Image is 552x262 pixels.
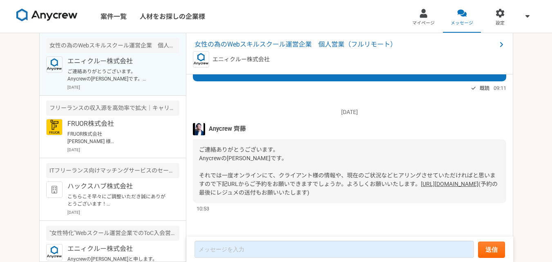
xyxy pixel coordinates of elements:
p: エニィクルー株式会社 [212,55,270,64]
span: 10:53 [197,205,209,213]
img: logo_text_blue_01.png [46,244,63,260]
span: 既読 [480,83,489,93]
a: [URL][DOMAIN_NAME] [421,181,478,187]
p: [DATE] [67,84,179,90]
p: FRUOR株式会社 [67,119,168,129]
span: (予約の最後にレジュメの送付もお願いいたします) [199,181,498,196]
div: "女性特化"Webスクール運営企業でのToC入会営業（フルリモート可） [46,226,179,241]
p: [DATE] [67,147,179,153]
p: エニィクルー株式会社 [67,56,168,66]
button: 送信 [478,242,505,258]
p: [DATE] [193,108,506,116]
img: logo_text_blue_01.png [193,51,209,67]
div: 女性の為のWebスキルスクール運営企業 個人営業（フルリモート） [46,38,179,53]
p: [DATE] [67,209,179,215]
span: 09:11 [494,84,506,92]
p: こちらこそ早々にご調整いただき誠にありがとうございます！ [DATE]、お話出来る事を楽しみに致しております。 [PERSON_NAME] [67,193,168,208]
span: Anycrew 齊藤 [209,124,246,133]
img: default_org_logo-42cde973f59100197ec2c8e796e4974ac8490bb5b08a0eb061ff975e4574aa76.png [46,181,63,198]
p: ご連絡ありがとうございます。 Anycrewの[PERSON_NAME]です。 それでは一度オンラインにて、クライアント様の情報や、現在のご状況などヒアリングさせていただければと思いますので下記... [67,68,168,83]
div: ITフリーランス向けマッチングサービスのセールス職（オープンポジション） [46,163,179,178]
span: 女性の為のWebスキルスクール運営企業 個人営業（フルリモート） [194,40,496,49]
p: FRUOR株式会社 [PERSON_NAME] 様 お世話になっております。 [PERSON_NAME]です。 お気遣いいただきありがとうございます。 子供の体調が落ち着き次第、来週のどこかで設... [67,130,168,145]
span: ご連絡ありがとうございます。 Anycrewの[PERSON_NAME]です。 それでは一度オンラインにて、クライアント様の情報や、現在のご状況などヒアリングさせていただければと思いますので下記... [199,146,496,187]
img: logo_text_blue_01.png [46,56,63,73]
img: 8DqYSo04kwAAAAASUVORK5CYII= [16,9,78,22]
span: マイページ [412,20,435,27]
img: FRUOR%E3%83%AD%E3%82%B3%E3%82%99.png [46,119,63,135]
span: 設定 [496,20,505,27]
p: ハックスハブ株式会社 [67,181,168,191]
p: エニィクルー株式会社 [67,244,168,254]
div: フリーランスの収入源を高効率で拡大｜キャリアアドバイザー（完全リモート） [46,101,179,116]
span: メッセージ [451,20,473,27]
img: S__5267474.jpg [193,123,205,135]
